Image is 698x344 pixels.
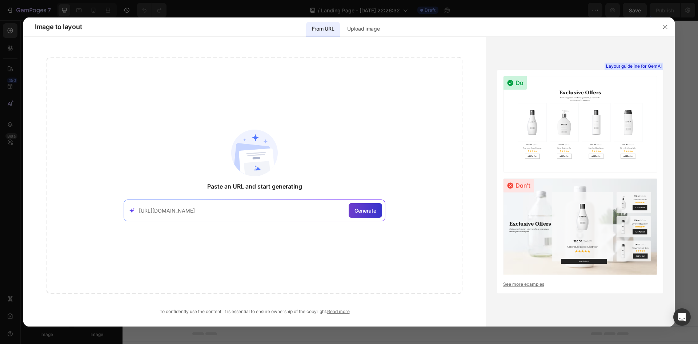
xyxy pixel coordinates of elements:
a: See more examples [503,281,657,288]
div: Start with Sections from sidebar [244,164,332,173]
span: Image to layout [35,23,82,31]
p: From URL [312,24,334,33]
span: Paste an URL and start generating [207,182,302,191]
span: Generate [354,207,376,214]
button: Add sections [235,178,285,193]
div: Start with Generating from URL or image [239,219,337,225]
p: Upload image [347,24,380,33]
div: Open Intercom Messenger [673,308,691,326]
a: Read more [327,309,350,314]
input: Paste your link here [139,207,346,214]
div: To confidently use the content, it is essential to ensure ownership of the copyright. [47,308,462,315]
span: Layout guideline for GemAI [606,63,662,70]
button: Add elements [289,178,341,193]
